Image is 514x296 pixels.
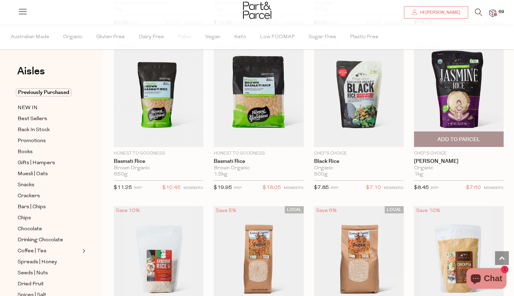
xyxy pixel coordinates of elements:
span: Dairy Free [139,25,164,49]
a: Back In Stock [18,126,80,134]
span: Chocolate [18,225,42,233]
a: Drinking Chocolate [18,236,80,244]
span: Best Sellers [18,115,47,123]
button: Expand/Collapse Coffee | Tea [81,247,85,255]
a: Hi [PERSON_NAME] [404,6,468,19]
span: Previously Purchased [16,88,71,96]
span: 650g [114,171,128,178]
span: $10.45 [162,183,181,192]
span: Back In Stock [18,126,50,134]
span: LOCAL [285,206,304,213]
a: NEW IN [18,104,80,112]
img: Black Rice [314,41,404,147]
span: Add To Parcel [437,136,480,143]
a: Muesli | Oats [18,170,80,178]
span: 1.5kg [214,171,228,178]
small: RRP [134,186,142,190]
img: Basmati Rice [214,41,303,147]
span: Keto [234,25,246,49]
span: Dried Fruit [18,280,44,288]
span: Gifts | Hampers [18,159,55,167]
button: Add To Parcel [414,131,504,147]
span: Gluten Free [96,25,125,49]
div: Save 10% [114,206,142,215]
span: 1kg [414,171,423,178]
small: MEMBERS [284,186,304,190]
span: Coffee | Tea [18,247,46,255]
a: Dried Fruit [18,280,80,288]
a: Basmati Rice [214,158,303,165]
p: Honest to Goodness [114,150,203,157]
span: Crackers [18,192,40,200]
span: NEW IN [18,104,38,112]
a: Previously Purchased [18,88,80,97]
p: Chef's Choice [314,150,404,157]
span: $8.45 [414,185,429,190]
span: Plastic Free [350,25,379,49]
inbox-online-store-chat: Shopify online store chat [464,268,508,290]
span: Bars | Chips [18,203,46,211]
p: Honest to Goodness [214,150,303,157]
span: Aisles [17,64,45,79]
small: MEMBERS [484,186,504,190]
span: $7.60 [466,183,481,192]
a: Gifts | Hampers [18,159,80,167]
span: Snacks [18,181,34,189]
span: Australian Made [11,25,49,49]
span: $7.85 [314,185,329,190]
span: Low FODMAP [260,25,295,49]
a: Bars | Chips [18,203,80,211]
span: Organic [63,25,82,49]
span: $18.05 [263,183,281,192]
a: Promotions [18,137,80,145]
a: Best Sellers [18,115,80,123]
small: MEMBERS [183,186,203,190]
img: Part&Parcel [243,2,271,19]
span: LOCAL [385,206,404,213]
a: Black Rice [314,158,404,165]
span: Spreads | Honey [18,258,57,266]
a: Chocolate [18,225,80,233]
a: Coffee | Tea [18,247,80,255]
a: [PERSON_NAME] [414,158,504,165]
span: Muesli | Oats [18,170,48,178]
small: MEMBERS [384,186,404,190]
img: Basmati Rice [114,41,203,147]
span: Paleo [178,25,191,49]
div: Organic [314,165,404,171]
span: Drinking Chocolate [18,236,63,244]
small: RRP [234,186,242,190]
small: RRP [331,186,339,190]
span: Seeds | Nuts [18,269,48,277]
span: Vegan [205,25,220,49]
span: $19.95 [214,185,232,190]
a: Chips [18,214,80,222]
a: Books [18,148,80,156]
p: Chef's Choice [414,150,504,157]
a: Snacks [18,181,80,189]
div: Save 6% [314,206,339,215]
a: Crackers [18,192,80,200]
span: 500g [314,171,328,178]
a: Aisles [17,66,45,83]
span: Hi [PERSON_NAME] [419,10,460,15]
div: Save 5% [214,206,239,215]
a: 69 [489,9,496,17]
span: Books [18,148,33,156]
span: $11.25 [114,185,132,190]
img: Jasmine Rice [414,41,504,147]
div: Brown Organic [214,165,303,171]
a: Spreads | Honey [18,258,80,266]
span: 69 [497,9,506,15]
div: Brown Organic [114,165,203,171]
a: Seeds | Nuts [18,269,80,277]
div: Save 10% [414,206,442,215]
span: Promotions [18,137,46,145]
div: Organic [414,165,504,171]
span: $7.10 [366,183,381,192]
small: RRP [431,186,439,190]
span: Chips [18,214,31,222]
a: Basmati Rice [114,158,203,165]
span: Sugar Free [309,25,336,49]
